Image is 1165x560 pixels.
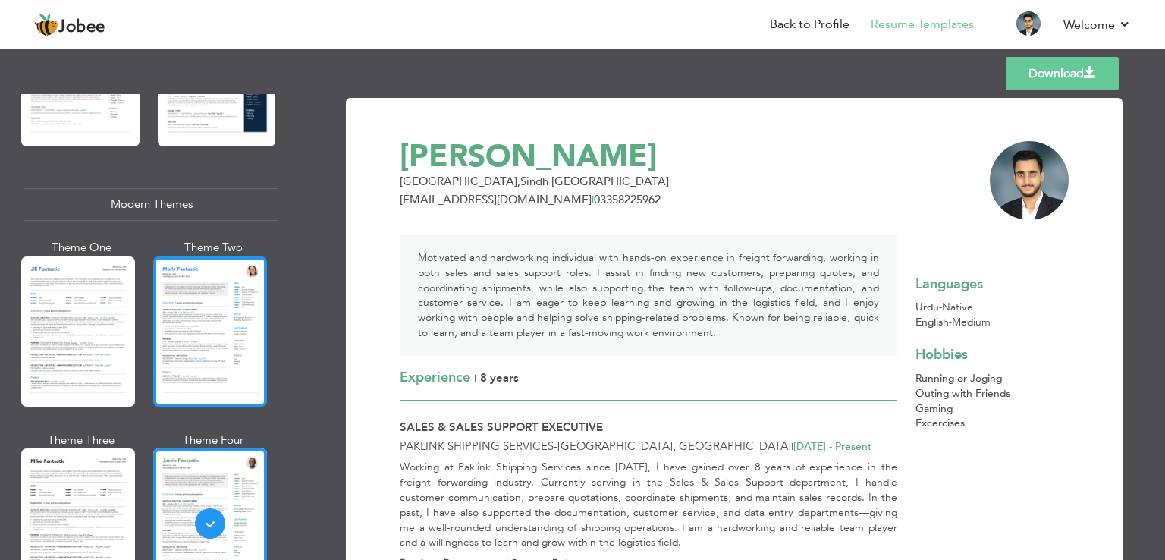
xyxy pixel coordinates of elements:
[156,240,270,256] div: Theme Two
[915,401,1069,417] div: Gaming
[949,316,952,329] span: -
[915,386,1069,401] div: Outing with Friends
[791,439,793,454] span: |
[915,275,1069,294] div: Languages
[400,439,554,454] span: Paklink Shipping Services
[1063,16,1131,34] a: Welcome
[915,416,1069,446] div: Excercises
[34,13,58,37] img: jobee.io
[400,368,470,387] span: Experience
[793,439,871,454] span: [DATE] - Present
[915,371,1069,386] div: Running or Joging
[557,439,673,454] span: [GEOGRAPHIC_DATA]
[400,235,897,356] div: Motivated and hardworking individual with hands-on experience in freight forwarding, working in b...
[474,371,476,385] span: |
[592,192,594,207] span: |
[915,345,1069,365] div: Hobbies
[594,192,661,207] span: 03358225962
[400,460,897,550] p: Working at Paklink Shipping Services since [DATE], I have gained over 8 years of experience in th...
[58,19,105,36] span: Jobee
[673,439,676,454] span: ,
[24,240,138,256] div: Theme One
[915,315,949,329] span: English
[676,439,791,454] span: [GEOGRAPHIC_DATA]
[517,174,520,189] span: ,
[156,433,270,448] div: Theme Four
[871,16,974,33] a: Resume Templates
[770,16,849,33] a: Back to Profile
[915,300,939,314] span: Urdu
[1016,11,1041,36] img: Profile Img
[400,420,603,435] span: Sales & Sales Support Executive
[391,141,963,172] div: [PERSON_NAME]
[952,315,991,329] span: Medium
[24,188,278,221] div: Modern Themes
[990,141,1069,220] img: AzLX6M7IZ1k2AAAAAElFTkSuQmCC
[400,192,592,207] span: [EMAIL_ADDRESS][DOMAIN_NAME]
[400,174,669,189] span: [GEOGRAPHIC_DATA] Sindh [GEOGRAPHIC_DATA]
[34,13,105,37] a: Jobee
[942,300,973,314] span: Native
[554,439,557,454] span: -
[1006,57,1119,90] a: Download
[24,433,138,448] div: Theme Three
[939,301,942,313] span: -
[480,370,519,385] span: 8 Years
